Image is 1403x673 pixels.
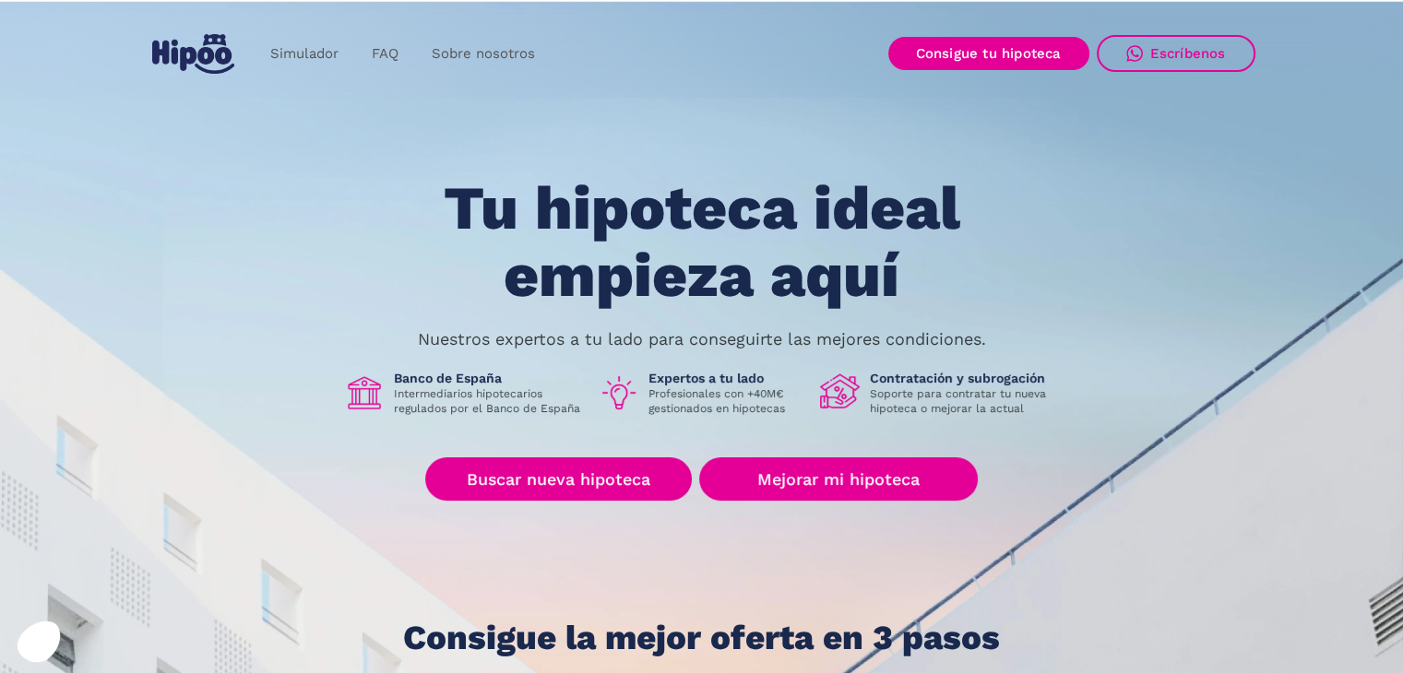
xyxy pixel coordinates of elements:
a: Sobre nosotros [415,36,552,72]
p: Soporte para contratar tu nueva hipoteca o mejorar la actual [870,386,1060,416]
h1: Banco de España [394,370,584,386]
a: home [149,27,239,81]
h1: Tu hipoteca ideal empieza aquí [351,175,1051,309]
p: Nuestros expertos a tu lado para conseguirte las mejores condiciones. [418,332,986,347]
a: FAQ [355,36,415,72]
a: Mejorar mi hipoteca [699,457,977,501]
p: Profesionales con +40M€ gestionados en hipotecas [648,386,805,416]
a: Escríbenos [1097,35,1255,72]
div: Escríbenos [1150,45,1226,62]
h1: Expertos a tu lado [648,370,805,386]
h1: Contratación y subrogación [870,370,1060,386]
a: Consigue tu hipoteca [888,37,1089,70]
a: Buscar nueva hipoteca [425,457,692,501]
p: Intermediarios hipotecarios regulados por el Banco de España [394,386,584,416]
a: Simulador [254,36,355,72]
h1: Consigue la mejor oferta en 3 pasos [403,620,1000,656]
